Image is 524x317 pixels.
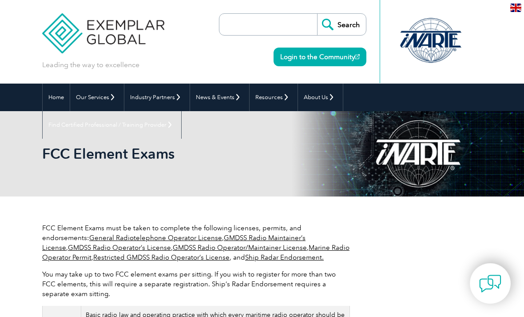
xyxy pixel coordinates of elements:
a: Login to the Community [274,48,366,66]
a: Restricted GMDSS Radio Operator’s License [93,253,230,261]
a: GMDSS Radio Operator/Maintainer License [173,244,307,252]
p: Leading the way to excellence [42,60,139,70]
p: You may take up to two FCC element exams per sitting. If you wish to register for more than two F... [42,269,350,299]
a: Industry Partners [124,84,190,111]
img: open_square.png [355,54,360,59]
a: GMDSS Radio Operator’s License [68,244,171,252]
a: Home [43,84,70,111]
a: Find Certified Professional / Training Provider [43,111,181,139]
a: About Us [298,84,343,111]
a: Ship Radar Endorsement. [245,253,324,261]
h2: FCC Element Exams [42,147,350,161]
input: Search [317,14,366,35]
a: Resources [250,84,298,111]
a: Our Services [70,84,124,111]
a: News & Events [190,84,249,111]
img: contact-chat.png [479,273,501,295]
p: FCC Element Exams must be taken to complete the following licenses, permits, and endorsements: , ... [42,223,350,262]
a: General Radiotelephone Operator License [89,234,222,242]
img: en [510,4,521,12]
